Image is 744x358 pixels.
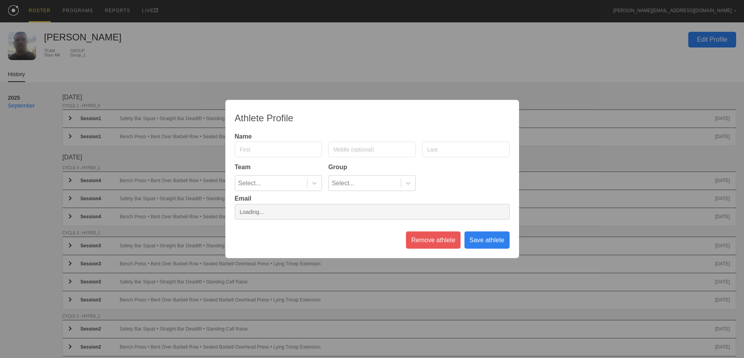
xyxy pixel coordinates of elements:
[332,176,355,191] div: Select...
[406,232,460,249] div: Remove athlete
[235,142,322,157] input: First
[464,232,510,249] div: Save athlete
[238,176,261,191] div: Select...
[328,142,416,157] input: Middle (optional)
[235,113,510,124] div: Athlete Profile
[705,320,744,358] iframe: Chat Widget
[328,164,416,171] div: Group
[235,195,510,202] div: Email
[422,142,510,157] input: Last
[235,204,510,220] input: Loading...
[235,133,510,140] div: Name
[235,164,322,171] div: Team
